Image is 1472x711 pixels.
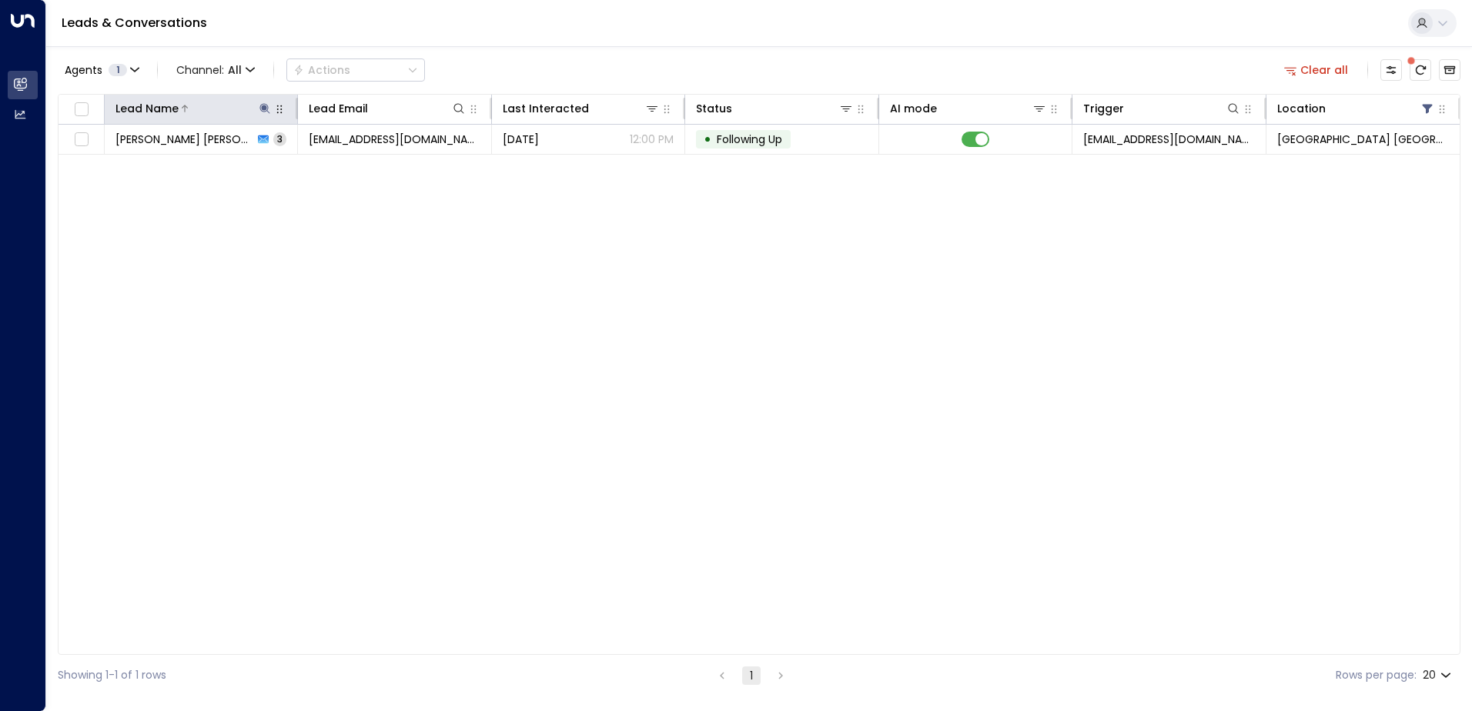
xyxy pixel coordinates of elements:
[712,666,791,685] nav: pagination navigation
[58,667,166,683] div: Showing 1-1 of 1 rows
[503,99,589,118] div: Last Interacted
[109,64,127,76] span: 1
[742,666,761,685] button: page 1
[1410,59,1431,81] span: There are new threads available. Refresh the grid to view the latest updates.
[58,59,145,81] button: Agents1
[286,58,425,82] button: Actions
[696,99,732,118] div: Status
[72,100,91,119] span: Toggle select all
[1278,59,1355,81] button: Clear all
[704,126,711,152] div: •
[228,64,242,76] span: All
[1277,99,1435,118] div: Location
[293,63,350,77] div: Actions
[62,14,207,32] a: Leads & Conversations
[286,58,425,82] div: Button group with a nested menu
[1083,99,1240,118] div: Trigger
[115,99,179,118] div: Lead Name
[170,59,261,81] button: Channel:All
[115,132,253,147] span: Connor Edwards
[309,132,480,147] span: cedwardss@hotmail.com
[890,99,937,118] div: AI mode
[503,99,660,118] div: Last Interacted
[1083,99,1124,118] div: Trigger
[1423,664,1454,686] div: 20
[890,99,1047,118] div: AI mode
[309,99,368,118] div: Lead Email
[717,132,782,147] span: Following Up
[273,132,286,145] span: 3
[630,132,674,147] p: 12:00 PM
[115,99,273,118] div: Lead Name
[309,99,466,118] div: Lead Email
[1277,132,1449,147] span: Space Station St Johns Wood
[1277,99,1326,118] div: Location
[1439,59,1460,81] button: Archived Leads
[65,65,102,75] span: Agents
[1336,667,1417,683] label: Rows per page:
[1083,132,1254,147] span: leads@space-station.co.uk
[72,130,91,149] span: Toggle select row
[696,99,853,118] div: Status
[503,132,539,147] span: Oct 10, 2025
[1380,59,1402,81] button: Customize
[170,59,261,81] span: Channel:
